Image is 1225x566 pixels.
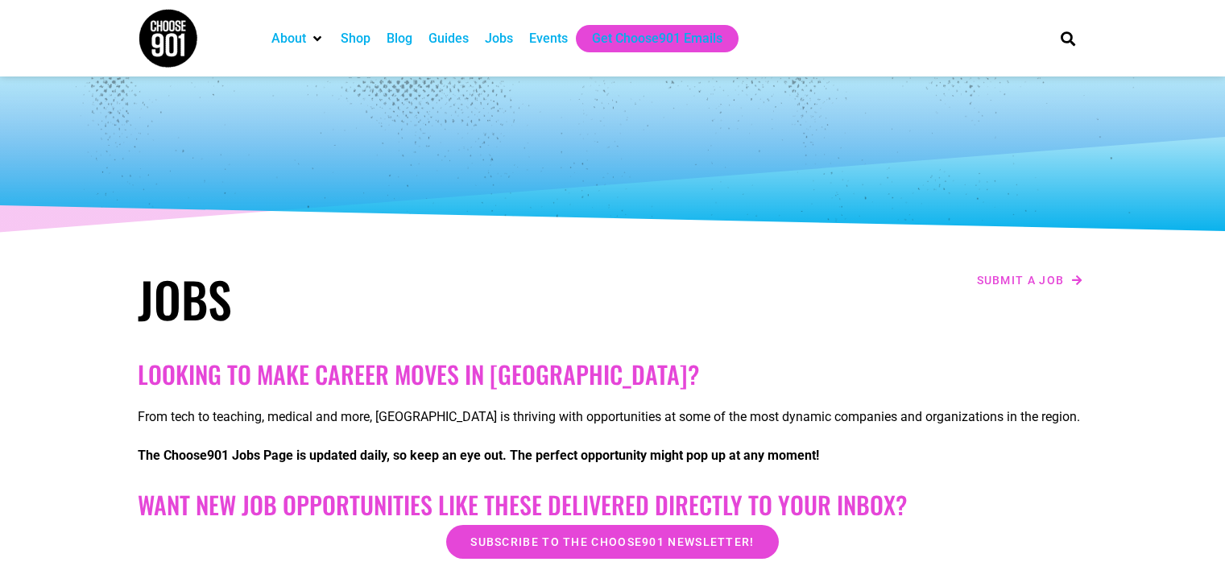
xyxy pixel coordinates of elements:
[470,536,754,547] span: Subscribe to the Choose901 newsletter!
[263,25,1033,52] nav: Main nav
[341,29,370,48] a: Shop
[138,270,605,328] h1: Jobs
[271,29,306,48] a: About
[529,29,568,48] a: Events
[138,490,1088,519] h2: Want New Job Opportunities like these Delivered Directly to your Inbox?
[485,29,513,48] a: Jobs
[446,525,778,559] a: Subscribe to the Choose901 newsletter!
[263,25,333,52] div: About
[1054,25,1081,52] div: Search
[592,29,722,48] a: Get Choose901 Emails
[138,360,1088,389] h2: Looking to make career moves in [GEOGRAPHIC_DATA]?
[138,448,819,463] strong: The Choose901 Jobs Page is updated daily, so keep an eye out. The perfect opportunity might pop u...
[977,275,1065,286] span: Submit a job
[972,270,1088,291] a: Submit a job
[387,29,412,48] a: Blog
[428,29,469,48] a: Guides
[138,407,1088,427] p: From tech to teaching, medical and more, [GEOGRAPHIC_DATA] is thriving with opportunities at some...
